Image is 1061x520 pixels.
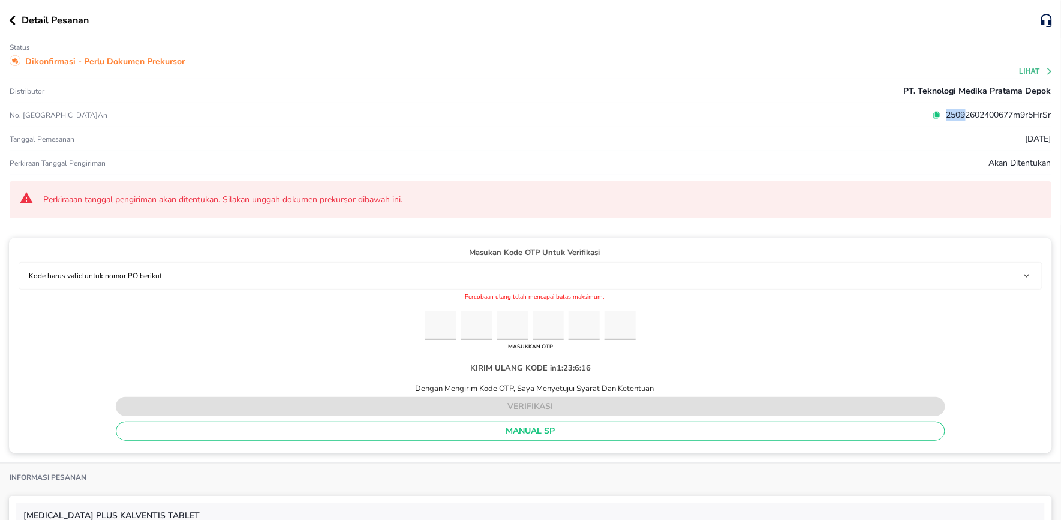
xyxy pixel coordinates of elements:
div: Kode harus valid untuk nomor PO berikut [24,267,1037,284]
span: MANUAL SP [126,424,935,439]
p: Status [10,43,30,52]
p: Perkiraan Tanggal Pengiriman [10,158,106,168]
p: PT. Teknologi Medika Pratama Depok [904,85,1051,97]
p: Detail Pesanan [22,13,89,28]
input: Please enter OTP character 5 [569,311,600,341]
div: MASUKKAN OTP [505,340,556,353]
input: Please enter OTP character 3 [497,311,528,341]
input: Please enter OTP character 2 [461,311,492,341]
p: Akan ditentukan [989,157,1051,169]
p: Informasi Pesanan [10,473,86,482]
div: Dengan Mengirim Kode OTP, Saya Menyetujui Syarat Dan Ketentuan [407,383,654,394]
span: Perkiraaan tanggal pengiriman akan ditentukan. Silakan unggah dokumen prekursor dibawah ini. [43,194,1042,206]
p: Kode harus valid untuk nomor PO berikut [29,270,162,281]
input: Please enter OTP character 4 [533,311,564,341]
button: MANUAL SP [116,422,945,441]
p: Dikonfirmasi - Perlu Dokumen Prekursor [25,55,185,68]
p: Masukan Kode OTP Untuk Verifikasi [19,247,1042,259]
div: KIRIM ULANG KODE in1:23:6:16 [461,353,600,383]
input: Please enter OTP character 1 [425,311,456,341]
p: Tanggal pemesanan [10,134,74,144]
p: Distributor [10,86,44,96]
p: [DATE] [1026,133,1051,145]
button: Lihat [1020,67,1054,76]
p: 25092602400677m9r5HrSr [941,109,1051,121]
p: No. [GEOGRAPHIC_DATA]an [10,110,357,120]
p: Percobaan ulang telah mencapai batas maksimum. [19,293,1042,302]
input: Please enter OTP character 6 [605,311,636,341]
